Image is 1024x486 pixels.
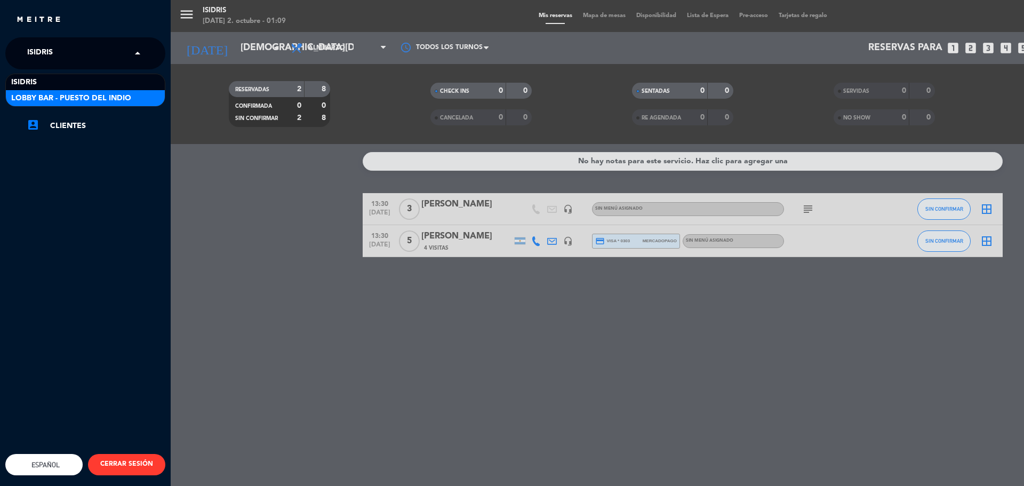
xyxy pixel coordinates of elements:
span: isidris [27,42,53,65]
span: Español [29,461,60,469]
i: account_box [27,118,39,131]
span: Lobby Bar - Puesto del Indio [11,92,131,105]
a: account_boxClientes [27,119,165,132]
button: CERRAR SESIÓN [88,454,165,475]
span: isidris [11,76,37,89]
img: MEITRE [16,16,61,24]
